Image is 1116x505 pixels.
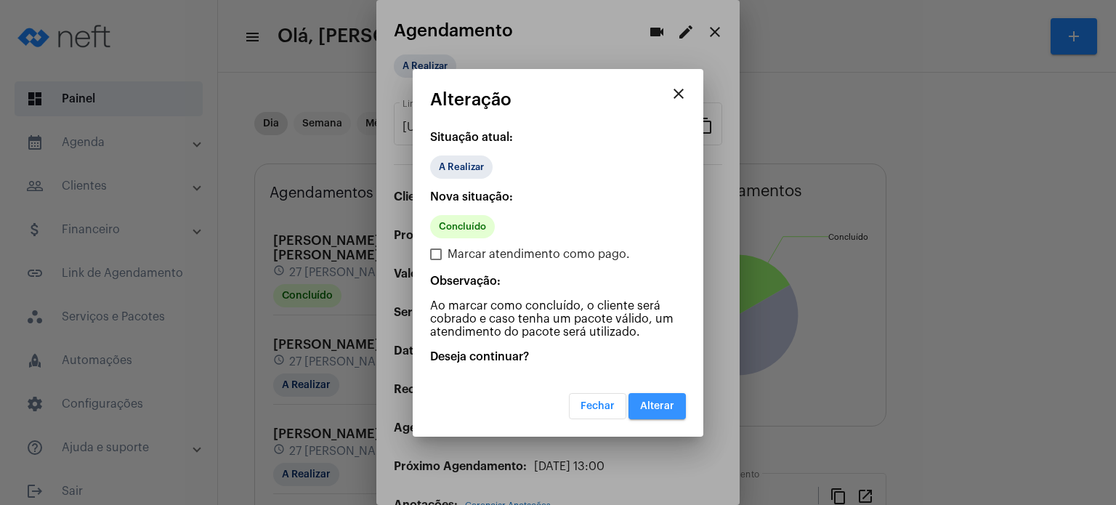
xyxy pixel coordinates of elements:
[448,246,630,263] span: Marcar atendimento como pago.
[430,131,686,144] p: Situação atual:
[581,401,615,411] span: Fechar
[430,90,511,109] span: Alteração
[569,393,626,419] button: Fechar
[640,401,674,411] span: Alterar
[430,275,686,288] p: Observação:
[430,215,495,238] mat-chip: Concluído
[430,299,686,339] p: Ao marcar como concluído, o cliente será cobrado e caso tenha um pacote válido, um atendimento do...
[628,393,686,419] button: Alterar
[430,350,686,363] p: Deseja continuar?
[430,155,493,179] mat-chip: A Realizar
[670,85,687,102] mat-icon: close
[430,190,686,203] p: Nova situação:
